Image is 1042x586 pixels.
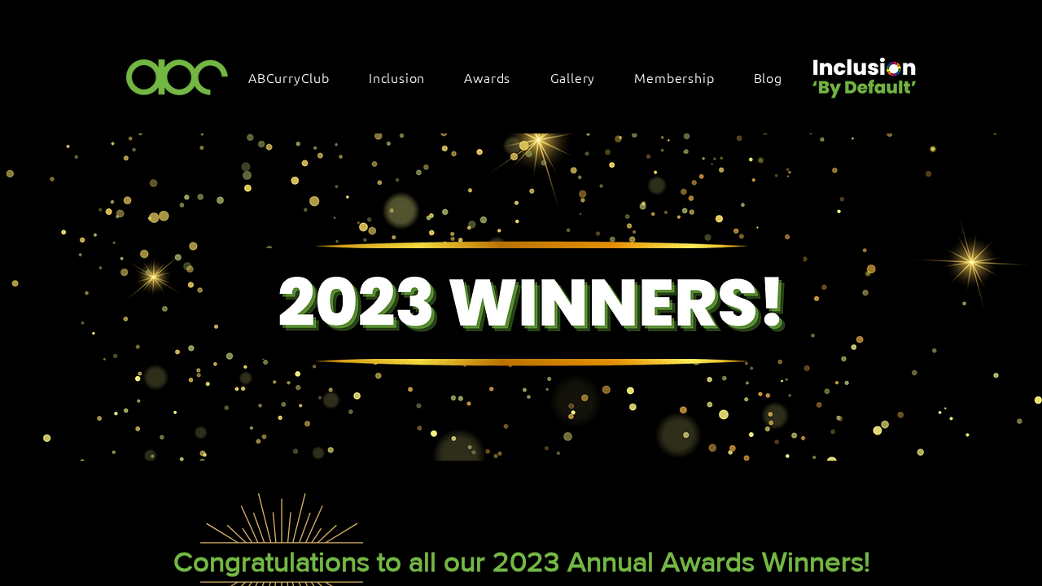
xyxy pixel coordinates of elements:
[456,60,535,94] div: Awards
[626,60,738,94] a: Membership
[464,68,510,86] span: Awards
[361,60,449,94] div: Inclusion
[754,68,782,86] span: Blog
[212,168,830,426] img: 2023 ABC Annual Awards Page Header (7).png
[240,60,354,94] a: ABCurryClub
[369,68,425,86] span: Inclusion
[542,60,620,94] a: Gallery
[121,52,234,100] img: ABC-Logo-Blank-Background-01-01-2.png
[173,546,870,577] span: Congratulations to all our 2023 Annual Awards Winners!
[550,68,596,86] span: Gallery
[240,60,807,94] nav: Site
[807,44,919,100] img: Untitled design (22).png
[634,68,714,86] span: Membership
[746,60,807,94] a: Blog
[248,68,330,86] span: ABCurryClub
